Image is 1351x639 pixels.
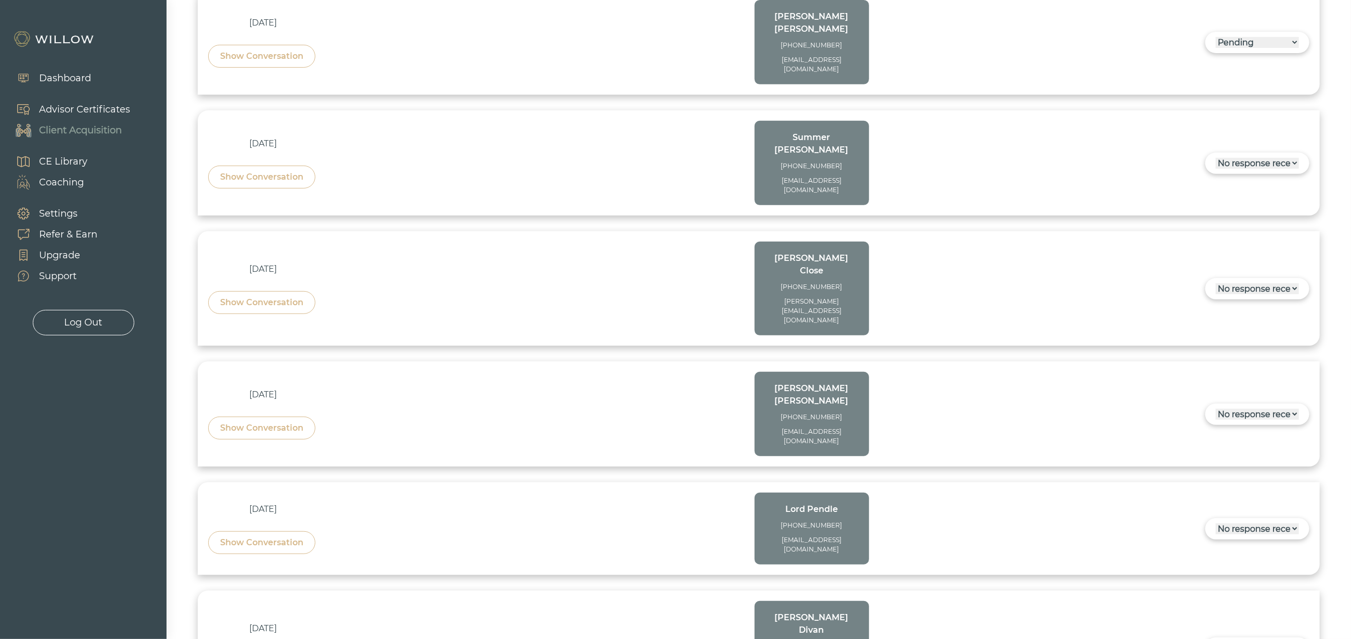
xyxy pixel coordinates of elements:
div: [PHONE_NUMBER] [765,412,859,422]
a: Upgrade [5,245,97,266]
div: Refer & Earn [39,228,97,242]
div: CE Library [39,155,87,169]
div: [PERSON_NAME] Divan [765,611,859,636]
div: Lord Pendle [765,503,859,516]
div: [PERSON_NAME] [PERSON_NAME] [765,10,859,35]
div: [PHONE_NUMBER] [765,282,859,292]
div: Upgrade [39,248,80,262]
div: [DATE] [208,389,318,401]
div: [DATE] [208,17,318,29]
div: Coaching [39,176,84,190]
div: Support [39,269,77,283]
div: [PERSON_NAME] Close [765,252,859,277]
div: Show Conversation [220,422,303,434]
a: Dashboard [5,68,91,89]
div: Advisor Certificates [39,103,130,117]
div: Summer [PERSON_NAME] [765,131,859,156]
div: [EMAIL_ADDRESS][DOMAIN_NAME] [765,427,859,446]
a: Client Acquisition [5,120,130,141]
div: [DATE] [208,137,318,150]
a: Refer & Earn [5,224,97,245]
div: [EMAIL_ADDRESS][DOMAIN_NAME] [765,55,859,74]
div: [DATE] [208,263,318,275]
div: [PHONE_NUMBER] [765,521,859,530]
a: Advisor Certificates [5,99,130,120]
div: Settings [39,207,78,221]
div: Dashboard [39,71,91,85]
div: Show Conversation [220,50,303,62]
div: [EMAIL_ADDRESS][DOMAIN_NAME] [765,535,859,554]
div: [PERSON_NAME][EMAIL_ADDRESS][DOMAIN_NAME] [765,297,859,325]
div: Log Out [65,316,103,330]
div: Show Conversation [220,536,303,549]
div: [PHONE_NUMBER] [765,41,859,50]
div: [DATE] [208,503,318,516]
a: Coaching [5,172,87,193]
div: [DATE] [208,622,318,635]
div: [PERSON_NAME] [PERSON_NAME] [765,382,859,407]
div: [EMAIL_ADDRESS][DOMAIN_NAME] [765,176,859,195]
div: Client Acquisition [39,123,122,137]
div: Show Conversation [220,296,303,309]
a: CE Library [5,151,87,172]
img: Willow [13,31,96,47]
a: Settings [5,203,97,224]
div: Show Conversation [220,171,303,183]
div: [PHONE_NUMBER] [765,161,859,171]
